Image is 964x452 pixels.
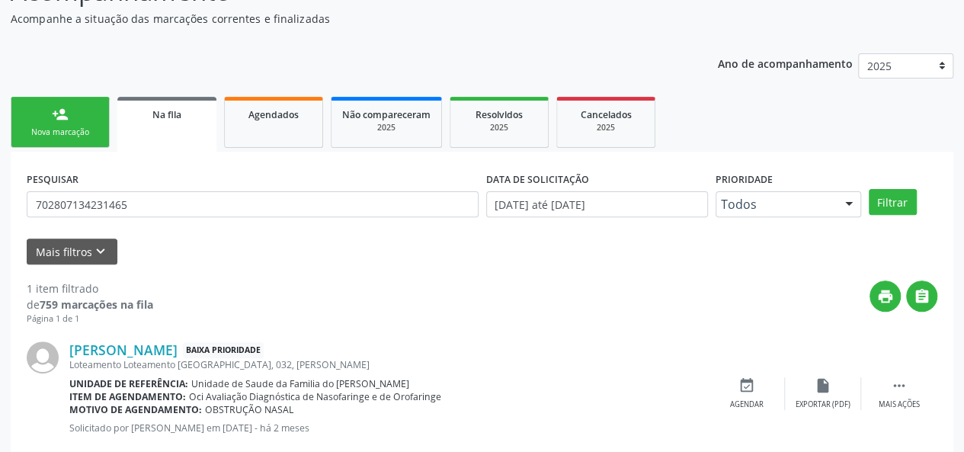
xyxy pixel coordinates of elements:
i: insert_drive_file [815,377,831,394]
div: 2025 [568,122,644,133]
button: print [870,280,901,312]
div: Agendar [730,399,764,410]
div: 2025 [342,122,431,133]
b: Item de agendamento: [69,390,186,403]
i: print [877,288,894,305]
span: Cancelados [581,108,632,121]
button: Mais filtroskeyboard_arrow_down [27,239,117,265]
label: Prioridade [716,168,773,191]
p: Ano de acompanhamento [718,53,853,72]
b: Unidade de referência: [69,377,188,390]
div: Página 1 de 1 [27,313,153,325]
button: Filtrar [869,189,917,215]
i: keyboard_arrow_down [92,243,109,260]
b: Motivo de agendamento: [69,403,202,416]
i:  [914,288,930,305]
span: OBSTRUÇÃO NASAL [205,403,293,416]
span: Na fila [152,108,181,121]
span: Todos [721,197,830,212]
label: DATA DE SOLICITAÇÃO [486,168,589,191]
span: Oci Avaliação Diagnóstica de Nasofaringe e de Orofaringe [189,390,441,403]
i: event_available [738,377,755,394]
strong: 759 marcações na fila [40,297,153,312]
div: Loteamento Loteamento [GEOGRAPHIC_DATA], 032, [PERSON_NAME] [69,358,709,371]
div: de [27,297,153,313]
span: Unidade de Saude da Familia do [PERSON_NAME] [191,377,409,390]
input: Nome, CNS [27,191,479,217]
div: Nova marcação [22,127,98,138]
span: Não compareceram [342,108,431,121]
button:  [906,280,937,312]
div: Mais ações [879,399,920,410]
div: 1 item filtrado [27,280,153,297]
p: Solicitado por [PERSON_NAME] em [DATE] - há 2 meses [69,422,709,434]
div: person_add [52,106,69,123]
div: Exportar (PDF) [796,399,850,410]
p: Acompanhe a situação das marcações correntes e finalizadas [11,11,671,27]
div: 2025 [461,122,537,133]
img: img [27,341,59,373]
span: Resolvidos [476,108,523,121]
label: PESQUISAR [27,168,78,191]
span: Agendados [248,108,299,121]
a: [PERSON_NAME] [69,341,178,358]
span: Baixa Prioridade [183,342,264,358]
i:  [891,377,908,394]
input: Selecione um intervalo [486,191,708,217]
